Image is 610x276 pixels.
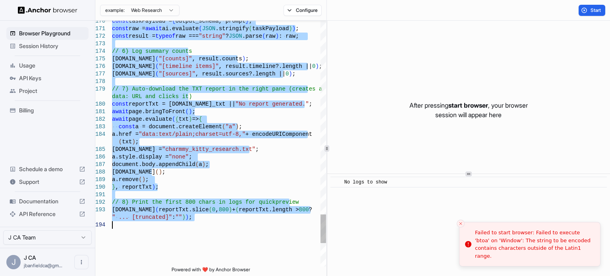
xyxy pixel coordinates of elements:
[95,176,104,183] div: 189
[219,207,229,213] span: 800
[185,214,189,220] span: )
[112,169,155,175] span: [DOMAIN_NAME]
[239,207,299,213] span: reportTxt.length >
[226,33,229,39] span: ?
[19,87,85,95] span: Project
[266,33,276,39] span: raw
[344,179,387,185] span: No logs to show
[591,7,602,14] span: Start
[279,86,322,92] span: ne (creates a
[232,207,236,213] span: +
[19,178,76,186] span: Support
[95,116,104,123] div: 182
[95,131,104,138] div: 184
[229,33,242,39] span: JSON
[112,154,169,160] span: a.style.display =
[119,139,122,145] span: (
[215,207,218,213] span: ,
[222,124,225,130] span: (
[112,71,155,77] span: [DOMAIN_NAME]
[245,56,249,62] span: ;
[112,56,155,62] span: [DOMAIN_NAME]
[448,101,488,109] span: start browser
[6,176,89,188] div: Support
[276,199,299,205] span: preview
[205,161,208,168] span: ;
[19,210,76,218] span: API Reference
[212,207,215,213] span: 0
[176,214,182,220] span: ""
[6,208,89,220] div: API Reference
[95,40,104,48] div: 173
[129,33,155,39] span: result =
[159,71,195,77] span: "[sources]"
[189,154,192,160] span: ;
[192,56,242,62] span: , result.counts
[19,197,76,205] span: Documentation
[19,106,85,114] span: Billing
[239,124,242,130] span: ;
[316,63,319,69] span: )
[112,48,192,54] span: // 6) Log summary counts
[6,104,89,117] div: Billing
[252,25,289,32] span: taskPayload
[245,131,312,137] span: + encodeURIComponent
[112,33,129,39] span: const
[95,25,104,33] div: 171
[162,25,199,32] span: ai.evaluate
[95,146,104,153] div: 185
[6,72,89,85] div: API Keys
[236,207,239,213] span: (
[18,6,77,14] img: Anchor Logo
[24,262,62,268] span: jbanfieldca@gmail.com
[19,62,85,69] span: Usage
[95,161,104,168] div: 187
[189,116,192,122] span: )
[176,33,199,39] span: raw ===
[95,191,104,199] div: 191
[279,33,299,39] span: : raw;
[309,207,312,213] span: ?
[95,221,104,229] div: 194
[112,176,139,183] span: a.remove
[179,116,189,122] span: txt
[276,33,279,39] span: )
[292,25,295,32] span: )
[112,214,172,220] span: " ... [truncated]"
[172,214,175,220] span: :
[579,5,605,16] button: Start
[95,153,104,161] div: 186
[145,176,149,183] span: ;
[312,63,315,69] span: 0
[284,5,322,16] button: Configure
[199,116,202,122] span: {
[122,139,132,145] span: txt
[24,254,36,261] span: J CA
[242,33,262,39] span: .parse
[112,146,162,152] span: [DOMAIN_NAME] =
[105,7,125,14] span: example:
[19,42,85,50] span: Session History
[162,169,165,175] span: ;
[159,169,162,175] span: )
[6,255,21,269] div: J
[289,25,292,32] span: )
[115,184,152,190] span: , reportTxt
[129,25,145,32] span: raw =
[112,93,192,100] span: data: URL and clicks it)
[112,63,155,69] span: [DOMAIN_NAME]
[159,63,219,69] span: "[timeline items]"
[6,85,89,97] div: Project
[189,108,192,115] span: )
[176,116,179,122] span: (
[172,266,250,276] span: Powered with ❤️ by Anchor Browser
[236,124,239,130] span: )
[409,100,528,120] p: After pressing , your browser session will appear here
[112,199,276,205] span: // 8) Print the first 800 chars in logs for quick
[135,139,139,145] span: ;
[155,33,175,39] span: typeof
[112,207,155,213] span: [DOMAIN_NAME]
[129,108,185,115] span: page.bringToFront
[286,71,289,77] span: 0
[145,25,162,32] span: await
